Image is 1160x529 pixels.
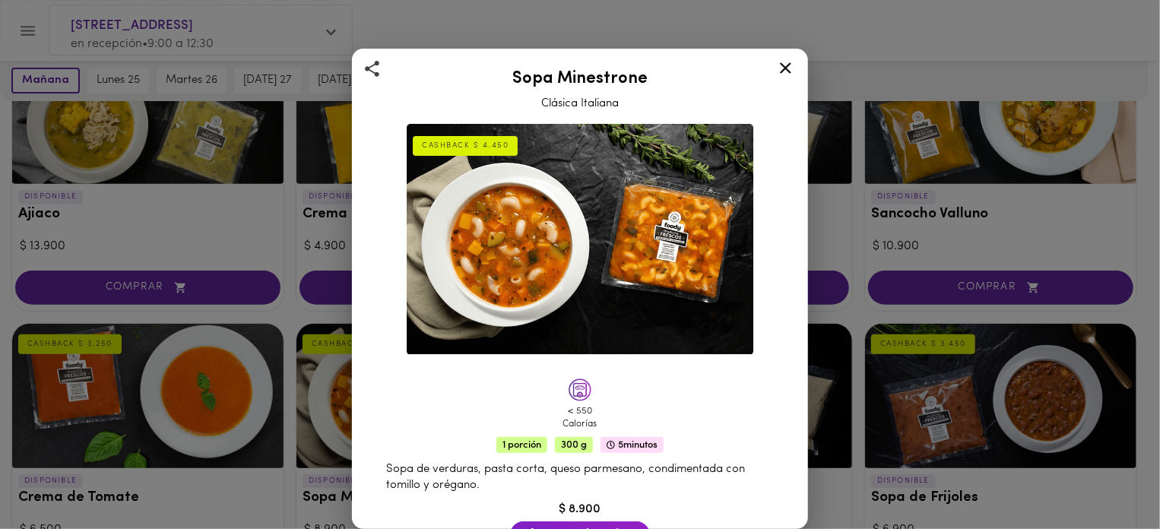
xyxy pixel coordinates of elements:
img: Sopa Minestrone [407,124,753,355]
div: $ 8.900 [371,501,789,518]
h2: Sopa Minestrone [371,70,789,88]
iframe: Messagebird Livechat Widget [1072,441,1145,514]
div: < 550 Calorías [557,405,603,431]
span: 5 minutos [601,437,664,453]
span: 300 g [555,437,593,453]
span: 1 porción [496,437,547,453]
div: CASHBACK $ 4.450 [413,136,518,156]
span: Sopa de verduras, pasta corta, queso parmesano, condimentada con tomillo y orégano. [386,464,745,491]
span: Clásica Italiana [541,98,619,109]
img: lowcals.png [569,379,591,401]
